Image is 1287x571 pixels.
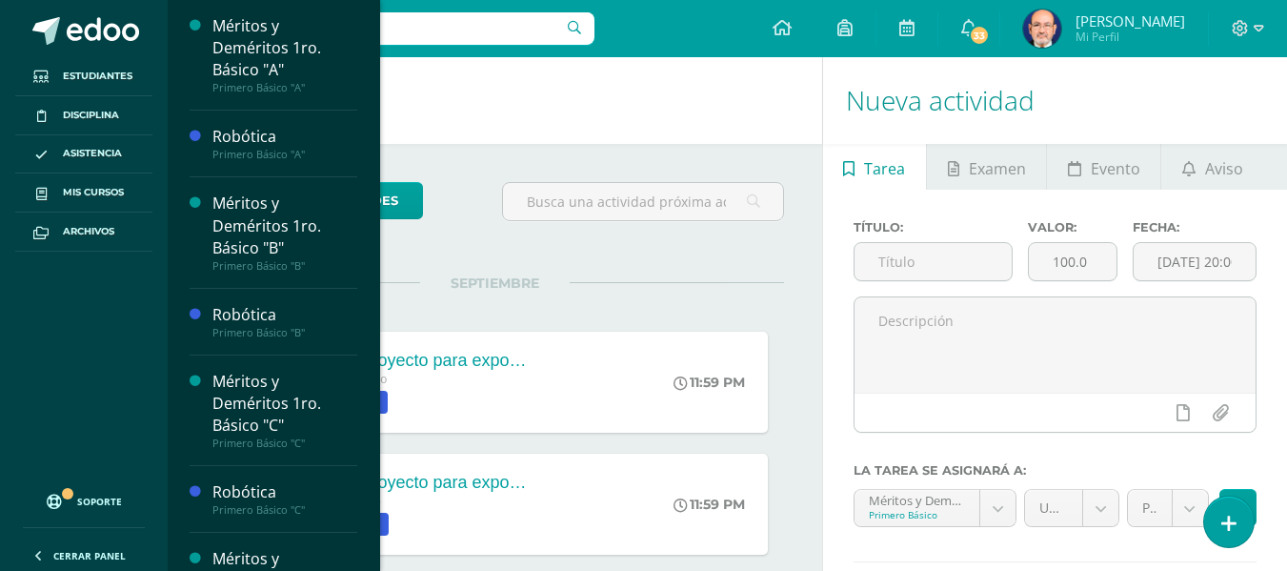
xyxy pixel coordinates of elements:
[854,220,1013,235] label: Título:
[1076,29,1185,45] span: Mi Perfil
[1161,144,1263,190] a: Aviso
[77,495,122,508] span: Soporte
[212,193,357,258] div: Méritos y Deméritos 1ro. Básico "B"
[212,481,357,503] div: Robótica
[299,351,528,371] div: Guía 4: Proyecto para exposición
[212,326,357,339] div: Primero Básico "B"
[212,193,357,272] a: Méritos y Deméritos 1ro. Básico "B"Primero Básico "B"
[212,503,357,517] div: Primero Básico "C"
[927,144,1046,190] a: Examen
[969,25,990,46] span: 33
[63,108,119,123] span: Disciplina
[1205,146,1243,192] span: Aviso
[212,148,357,161] div: Primero Básico "A"
[212,371,357,437] div: Méritos y Deméritos 1ro. Básico "C"
[1076,11,1185,31] span: [PERSON_NAME]
[969,146,1026,192] span: Examen
[180,12,594,45] input: Busca un usuario...
[855,490,1016,526] a: Méritos y Deméritos 1ro. Básico "A" 'A'Primero Básico
[1025,490,1118,526] a: Unidad 4
[854,463,1257,478] label: La tarea se asignará a:
[15,57,152,96] a: Estudiantes
[23,476,145,522] a: Soporte
[63,185,124,200] span: Mis cursos
[855,243,1012,280] input: Título
[869,490,966,508] div: Méritos y Deméritos 1ro. Básico "A" 'A'
[63,224,114,239] span: Archivos
[1047,144,1160,190] a: Evento
[1028,220,1117,235] label: Valor:
[1029,243,1116,280] input: Puntos máximos
[63,146,122,161] span: Asistencia
[212,481,357,517] a: RobóticaPrimero Básico "C"
[674,374,745,391] div: 11:59 PM
[53,549,126,562] span: Cerrar panel
[15,96,152,135] a: Disciplina
[15,213,152,252] a: Archivos
[1128,490,1208,526] a: Prueba Corta (0.0%)
[63,69,132,84] span: Estudiantes
[1023,10,1061,48] img: 3d645cbe1293924e2eb96234d7fd56d6.png
[212,15,357,94] a: Méritos y Deméritos 1ro. Básico "A"Primero Básico "A"
[1039,490,1068,526] span: Unidad 4
[212,15,357,81] div: Méritos y Deméritos 1ro. Básico "A"
[212,437,357,450] div: Primero Básico "C"
[846,57,1264,144] h1: Nueva actividad
[212,304,357,339] a: RobóticaPrimero Básico "B"
[864,146,905,192] span: Tarea
[212,81,357,94] div: Primero Básico "A"
[869,508,966,521] div: Primero Básico
[1133,220,1257,235] label: Fecha:
[1091,146,1140,192] span: Evento
[212,371,357,450] a: Méritos y Deméritos 1ro. Básico "C"Primero Básico "C"
[1142,490,1157,526] span: Prueba Corta (0.0%)
[15,173,152,213] a: Mis cursos
[1134,243,1256,280] input: Fecha de entrega
[212,126,357,148] div: Robótica
[15,135,152,174] a: Asistencia
[191,57,799,144] h1: Actividades
[823,144,926,190] a: Tarea
[299,473,528,493] div: Guía 4: Proyecto para exposición
[420,275,570,292] span: SEPTIEMBRE
[212,259,357,273] div: Primero Básico "B"
[212,126,357,161] a: RobóticaPrimero Básico "A"
[212,304,357,326] div: Robótica
[674,496,745,513] div: 11:59 PM
[503,183,782,220] input: Busca una actividad próxima aquí...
